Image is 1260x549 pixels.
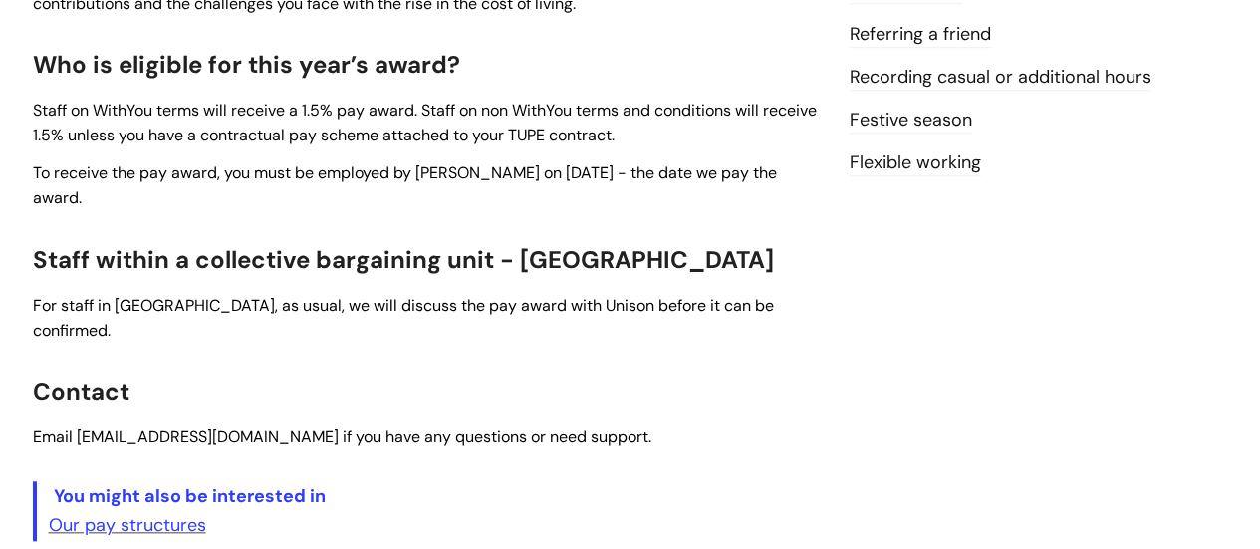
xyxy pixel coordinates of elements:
[33,426,651,447] span: Email [EMAIL_ADDRESS][DOMAIN_NAME] if you have any questions or need support.
[33,162,777,208] span: To receive the pay award, you must be employed by [PERSON_NAME] on [DATE] - the date we pay the a...
[850,22,991,48] a: Referring a friend
[850,150,981,176] a: Flexible working
[49,513,206,537] a: Our pay structures
[850,108,972,134] a: Festive season
[33,244,774,275] span: Staff within a collective bargaining unit - [GEOGRAPHIC_DATA]
[33,100,817,145] span: Staff on WithYou terms will receive a 1.5% pay award. Staff on non WithYou terms and conditions w...
[33,49,460,80] span: Who is eligible for this year’s award?
[850,65,1151,91] a: Recording casual or additional hours
[33,376,129,407] span: Contact
[33,295,774,341] span: For staff in [GEOGRAPHIC_DATA], as usual, we will discuss the pay award with Unison before it can...
[54,484,326,508] span: You might also be interested in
